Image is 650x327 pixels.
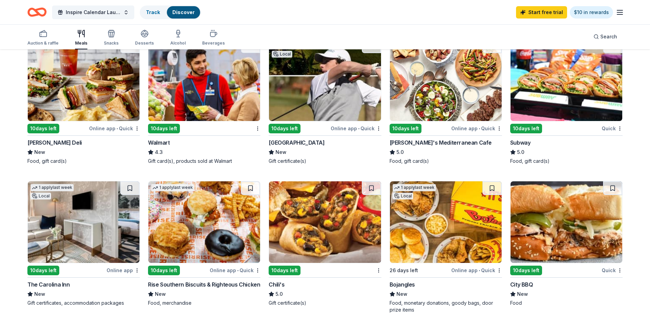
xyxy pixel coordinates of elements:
[510,266,542,275] div: 10 days left
[151,184,194,191] div: 1 apply last week
[390,138,492,147] div: [PERSON_NAME]'s Mediterranean Cafe
[269,266,301,275] div: 10 days left
[516,6,567,19] a: Start free trial
[27,39,140,165] a: Image for McAlister's Deli6 applieslast week10days leftOnline app•Quick[PERSON_NAME] DeliNewFood,...
[89,124,140,133] div: Online app Quick
[390,181,502,313] a: Image for Bojangles1 applylast weekLocal26 days leftOnline app•QuickBojanglesNewFood, monetary do...
[148,181,260,263] img: Image for Rise Southern Biscuits & Righteous Chicken
[269,181,381,306] a: Image for Chili's10days leftChili's5.0Gift certificate(s)
[510,124,542,133] div: 10 days left
[479,268,480,273] span: •
[331,124,381,133] div: Online app Quick
[269,124,301,133] div: 10 days left
[146,9,160,15] a: Track
[170,40,186,46] div: Alcohol
[511,181,622,263] img: Image for City BBQ
[170,27,186,49] button: Alcohol
[272,51,292,58] div: Local
[75,27,87,49] button: Meals
[27,280,70,289] div: The Carolina Inn
[390,124,421,133] div: 10 days left
[148,158,260,165] div: Gift card(s), products sold at Walmart
[269,158,381,165] div: Gift certificate(s)
[510,158,623,165] div: Food, gift card(s)
[148,39,260,121] img: Image for Walmart
[27,300,140,306] div: Gift certificates, accommodation packages
[390,266,418,275] div: 26 days left
[116,126,118,131] span: •
[390,181,502,263] img: Image for Bojangles
[510,39,623,165] a: Image for Subway1 applylast week10days leftQuickSubway5.0Food, gift card(s)
[28,39,139,121] img: Image for McAlister's Deli
[34,290,45,298] span: New
[358,126,359,131] span: •
[27,40,59,46] div: Auction & raffle
[30,184,74,191] div: 1 apply last week
[107,266,140,275] div: Online app
[479,126,480,131] span: •
[27,158,140,165] div: Food, gift card(s)
[269,138,324,147] div: [GEOGRAPHIC_DATA]
[393,193,413,199] div: Local
[451,266,502,275] div: Online app Quick
[75,40,87,46] div: Meals
[30,193,51,199] div: Local
[28,181,139,263] img: Image for The Carolina Inn
[600,33,617,41] span: Search
[451,124,502,133] div: Online app Quick
[148,266,180,275] div: 10 days left
[27,27,59,49] button: Auction & raffle
[140,5,201,19] button: TrackDiscover
[570,6,613,19] a: $10 in rewards
[104,40,119,46] div: Snacks
[602,124,623,133] div: Quick
[275,290,283,298] span: 5.0
[34,148,45,156] span: New
[390,280,415,289] div: Bojangles
[210,266,260,275] div: Online app Quick
[155,148,163,156] span: 4.3
[390,39,502,165] a: Image for Taziki's Mediterranean Cafe1 applylast week10days leftOnline app•Quick[PERSON_NAME]'s M...
[135,40,154,46] div: Desserts
[27,266,59,275] div: 10 days left
[172,9,195,15] a: Discover
[275,148,286,156] span: New
[588,30,623,44] button: Search
[148,138,170,147] div: Walmart
[148,39,260,165] a: Image for Walmart10days leftWalmart4.3Gift card(s), products sold at Walmart
[52,5,134,19] button: Inspire Calendar Launch
[27,138,82,147] div: [PERSON_NAME] Deli
[396,148,404,156] span: 5.0
[237,268,238,273] span: •
[202,40,225,46] div: Beverages
[510,181,623,306] a: Image for City BBQ10days leftQuickCity BBQNewFood
[27,124,59,133] div: 10 days left
[510,280,533,289] div: City BBQ
[66,8,121,16] span: Inspire Calendar Launch
[269,181,381,263] img: Image for Chili's
[517,290,528,298] span: New
[27,4,47,20] a: Home
[148,181,260,306] a: Image for Rise Southern Biscuits & Righteous Chicken1 applylast week10days leftOnline app•QuickRi...
[202,27,225,49] button: Beverages
[390,158,502,165] div: Food, gift card(s)
[510,138,531,147] div: Subway
[148,124,180,133] div: 10 days left
[104,27,119,49] button: Snacks
[517,148,524,156] span: 5.0
[135,27,154,49] button: Desserts
[602,266,623,275] div: Quick
[269,280,284,289] div: Chili's
[511,39,622,121] img: Image for Subway
[510,300,623,306] div: Food
[269,39,381,121] img: Image for Beau Rivage Golf & Resort
[393,184,436,191] div: 1 apply last week
[396,290,407,298] span: New
[390,300,502,313] div: Food, monetary donations, goody bags, door prize items
[390,39,502,121] img: Image for Taziki's Mediterranean Cafe
[269,39,381,165] a: Image for Beau Rivage Golf & Resort1 applylast weekLocal10days leftOnline app•Quick[GEOGRAPHIC_DA...
[148,300,260,306] div: Food, merchandise
[155,290,166,298] span: New
[148,280,260,289] div: Rise Southern Biscuits & Righteous Chicken
[269,300,381,306] div: Gift certificate(s)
